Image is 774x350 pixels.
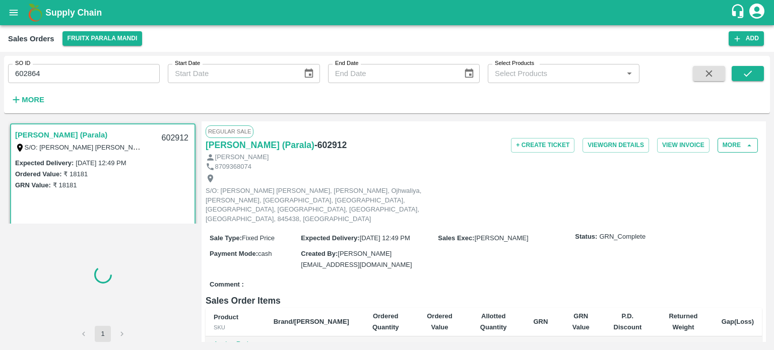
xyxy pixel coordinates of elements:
nav: pagination navigation [74,326,132,342]
h6: Sales Order Items [206,294,762,308]
span: cash [258,250,272,257]
label: Expected Delivery : [301,234,359,242]
p: 8709368074 [215,162,251,172]
b: P.D. Discount [614,312,642,331]
button: ViewGRN Details [583,138,649,153]
label: Select Products [495,59,534,67]
div: 602912 [156,126,195,150]
label: Ordered Value: [15,170,61,178]
div: account of current user [748,2,766,23]
b: Product [214,313,238,321]
div: customer-support [730,4,748,22]
button: open drawer [2,1,25,24]
button: More [8,91,47,108]
strong: More [22,96,44,104]
h6: - 602912 [314,138,347,152]
label: ₹ 18181 [53,181,77,189]
a: Supply Chain [45,6,730,20]
img: logo [25,3,45,23]
label: Expected Delivery : [15,159,74,167]
label: Status: [575,232,597,242]
b: Returned Weight [669,312,697,331]
input: Start Date [168,64,295,83]
label: Sale Type : [210,234,242,242]
div: SKU [214,323,257,332]
span: [DATE] 12:49 PM [360,234,410,242]
p: [PERSON_NAME] [215,153,269,162]
label: End Date [335,59,358,67]
a: [PERSON_NAME] (Parala) [15,128,107,142]
b: Allotted Quantity [480,312,507,331]
span: Regular Sale [206,125,253,137]
input: End Date [328,64,456,83]
button: Choose date [299,64,318,83]
button: Select DC [62,31,143,46]
span: Fixed Price [242,234,275,242]
button: + Create Ticket [511,138,574,153]
label: SO ID [15,59,30,67]
label: Comment : [210,280,244,290]
span: [PERSON_NAME] [475,234,529,242]
button: Open [623,67,636,80]
label: Payment Mode : [210,250,258,257]
span: [PERSON_NAME][EMAIL_ADDRESS][DOMAIN_NAME] [301,250,412,268]
button: page 1 [95,326,111,342]
label: Created By : [301,250,338,257]
label: Sales Exec : [438,234,474,242]
button: Choose date [460,64,479,83]
label: [DATE] 12:49 PM [76,159,126,167]
span: GRN_Complete [599,232,646,242]
p: S/O: [PERSON_NAME] [PERSON_NAME], [PERSON_NAME], Ojhwaliya, [PERSON_NAME], [GEOGRAPHIC_DATA], [GE... [206,186,432,224]
button: More [718,138,758,153]
label: ₹ 18181 [63,170,88,178]
b: Brand/[PERSON_NAME] [274,318,349,325]
b: GRN [533,318,548,325]
b: Supply Chain [45,8,102,18]
div: Sales Orders [8,32,54,45]
b: Ordered Value [427,312,453,331]
input: Enter SO ID [8,64,160,83]
b: Ordered Quantity [372,312,399,331]
a: [PERSON_NAME] (Parala) [206,138,314,152]
button: View Invoice [657,138,709,153]
b: Gap(Loss) [722,318,754,325]
button: Add [729,31,764,46]
input: Select Products [491,67,620,80]
label: Start Date [175,59,200,67]
b: GRN Value [572,312,590,331]
label: GRN Value: [15,181,51,189]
